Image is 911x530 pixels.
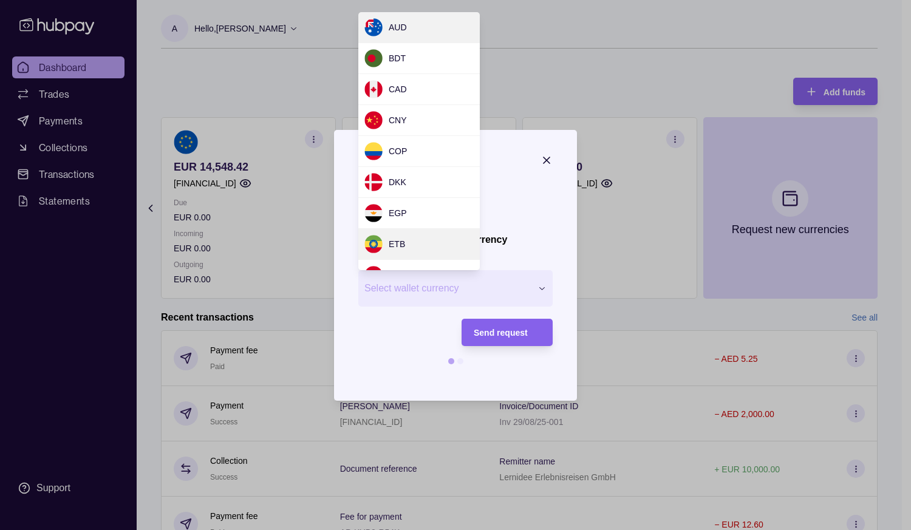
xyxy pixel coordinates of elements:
img: au [364,18,383,36]
span: ETB [389,239,405,249]
img: co [364,142,383,160]
span: DKK [389,177,406,187]
span: EGP [389,208,407,218]
img: cn [364,111,383,129]
img: et [364,235,383,253]
span: COP [389,146,407,156]
img: ca [364,80,383,98]
img: eg [364,204,383,222]
span: CAD [389,84,407,94]
span: CNY [389,115,407,125]
img: dk [364,173,383,191]
img: bd [364,49,383,67]
span: AUD [389,22,407,32]
img: gh [364,266,383,284]
span: BDT [389,53,406,63]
